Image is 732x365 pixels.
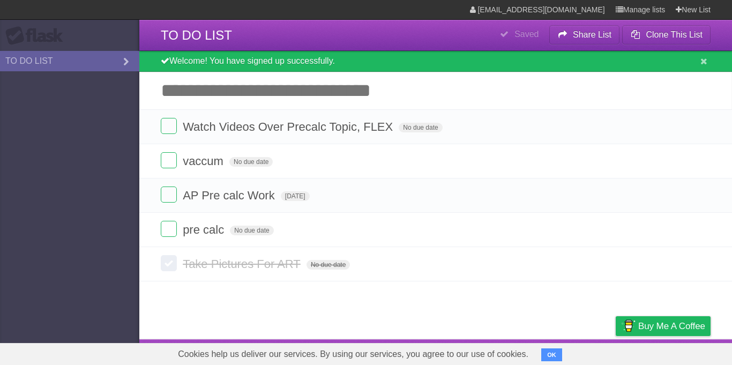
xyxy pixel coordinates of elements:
div: Flask [5,26,70,46]
img: Buy me a coffee [621,317,636,335]
a: Developers [509,342,552,362]
label: Done [161,152,177,168]
b: Share List [573,30,611,39]
span: No due date [399,123,442,132]
span: [DATE] [281,191,310,201]
div: Welcome! You have signed up successfully. [139,51,732,72]
button: Share List [549,25,620,44]
span: Buy me a coffee [638,317,705,336]
span: Take Pictures For ART [183,257,303,271]
a: Buy me a coffee [616,316,711,336]
span: vaccum [183,154,226,168]
span: Watch Videos Over Precalc Topic, FLEX [183,120,395,133]
a: Privacy [602,342,630,362]
span: No due date [230,226,273,235]
span: AP Pre calc Work [183,189,278,202]
button: Clone This List [622,25,711,44]
b: Saved [514,29,539,39]
button: OK [541,348,562,361]
span: Cookies help us deliver our services. By using our services, you agree to our use of cookies. [167,344,539,365]
label: Done [161,221,177,237]
label: Done [161,187,177,203]
label: Done [161,255,177,271]
label: Done [161,118,177,134]
a: Terms [565,342,589,362]
span: TO DO LIST [161,28,232,42]
span: pre calc [183,223,227,236]
span: No due date [307,260,350,270]
span: No due date [229,157,273,167]
a: About [473,342,496,362]
a: Suggest a feature [643,342,711,362]
b: Clone This List [646,30,703,39]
